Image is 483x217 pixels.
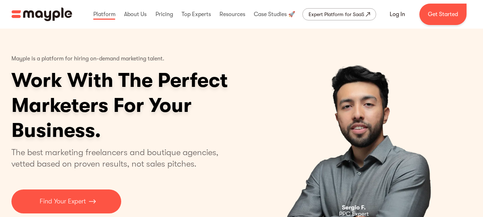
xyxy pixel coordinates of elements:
p: Find Your Expert [40,197,86,206]
div: Top Experts [180,3,213,26]
a: Find Your Expert [11,189,121,213]
div: Resources [218,3,247,26]
a: Expert Platform for SaaS [302,8,376,20]
div: Pricing [154,3,175,26]
div: Expert Platform for SaaS [309,10,364,19]
p: Mayple is a platform for hiring on-demand marketing talent. [11,50,164,68]
a: Log In [381,6,414,23]
p: The best marketing freelancers and boutique agencies, vetted based on proven results, not sales p... [11,147,227,169]
a: Get Started [419,4,467,25]
h1: Work With The Perfect Marketers For Your Business. [11,68,283,143]
div: Platform [92,3,117,26]
div: About Us [122,3,148,26]
a: home [11,8,72,21]
img: Mayple logo [11,8,72,21]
